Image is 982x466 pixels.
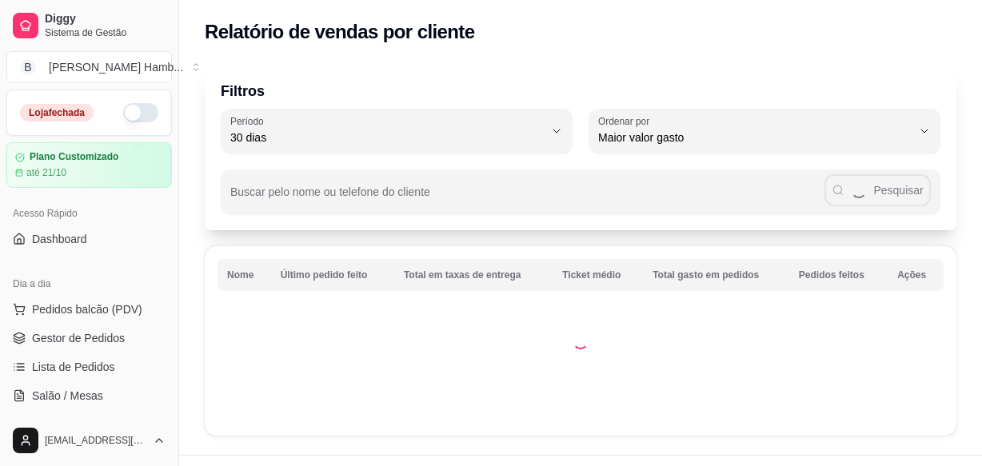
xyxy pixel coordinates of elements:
[6,51,172,83] button: Select a team
[6,271,172,297] div: Dia a dia
[20,59,36,75] span: B
[589,109,940,153] button: Ordenar porMaior valor gasto
[30,151,118,163] article: Plano Customizado
[49,59,183,75] div: [PERSON_NAME] Hamb ...
[6,226,172,252] a: Dashboard
[598,129,912,145] span: Maior valor gasto
[6,201,172,226] div: Acesso Rápido
[221,109,573,153] button: Período30 dias
[6,421,172,460] button: [EMAIL_ADDRESS][DOMAIN_NAME]
[32,388,103,404] span: Salão / Mesas
[6,325,172,351] a: Gestor de Pedidos
[6,354,172,380] a: Lista de Pedidos
[32,301,142,317] span: Pedidos balcão (PDV)
[230,129,544,145] span: 30 dias
[221,80,940,102] p: Filtros
[6,412,172,437] a: Diggy Botnovo
[32,359,115,375] span: Lista de Pedidos
[32,330,125,346] span: Gestor de Pedidos
[32,231,87,247] span: Dashboard
[45,434,146,447] span: [EMAIL_ADDRESS][DOMAIN_NAME]
[6,383,172,408] a: Salão / Mesas
[45,12,166,26] span: Diggy
[230,190,824,206] input: Buscar pelo nome ou telefone do cliente
[230,114,269,128] label: Período
[6,142,172,188] a: Plano Customizadoaté 21/10
[26,166,66,179] article: até 21/10
[123,103,158,122] button: Alterar Status
[45,26,166,39] span: Sistema de Gestão
[6,297,172,322] button: Pedidos balcão (PDV)
[6,6,172,45] a: DiggySistema de Gestão
[598,114,655,128] label: Ordenar por
[205,19,475,45] h2: Relatório de vendas por cliente
[573,333,589,349] div: Loading
[20,104,94,121] div: Loja fechada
